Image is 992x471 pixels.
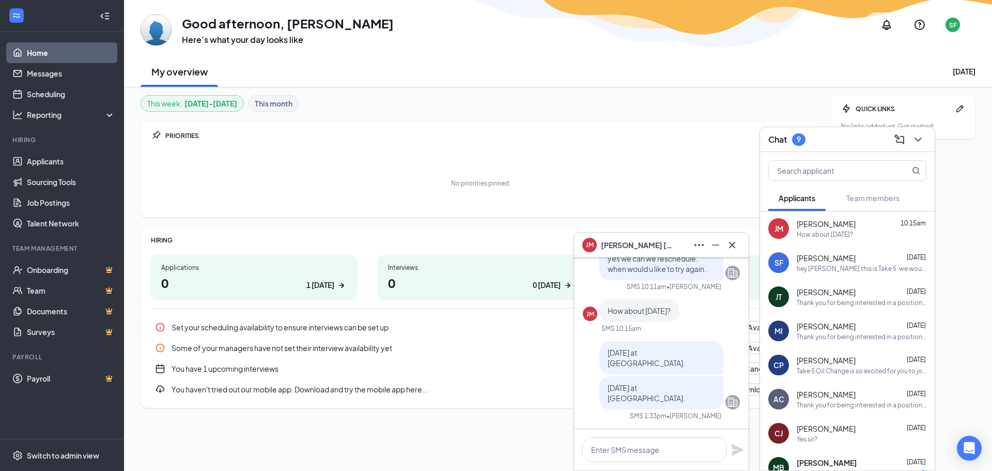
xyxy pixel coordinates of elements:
span: [PERSON_NAME] [797,321,856,331]
svg: ArrowRight [336,280,347,291]
div: You have 1 upcoming interviews [151,358,810,379]
a: Applicants [27,151,115,172]
span: • [PERSON_NAME] [667,412,721,420]
span: [DATE] [907,458,926,466]
div: [DATE] [953,66,975,77]
div: Applications [161,263,347,272]
a: Applications01 [DATE]ArrowRight [151,255,357,300]
span: [DATE] at [GEOGRAPHIC_DATA]. [608,383,685,403]
div: 0 [DATE] [533,280,561,291]
div: Interviews [388,263,574,272]
div: You haven't tried out our mobile app. Download and try the mobile app here... [151,379,810,400]
svg: Company [726,267,739,279]
svg: Info [155,343,165,353]
img: Sean French [141,14,172,45]
span: How about [DATE]? [608,306,671,315]
a: Scheduling [27,84,115,104]
a: DownloadYou haven't tried out our mobile app. Download and try the mobile app here...Download AppPin [151,379,810,400]
div: Thank you for being interested in a position at Take 5 Oil Change in [GEOGRAPHIC_DATA]. Give us a... [797,332,926,341]
span: [PERSON_NAME] [797,287,856,297]
a: InfoSome of your managers have not set their interview availability yetSet AvailabilityPin [151,338,810,358]
div: Payroll [12,353,113,361]
span: [PERSON_NAME] [797,423,856,434]
div: Some of your managers have not set their interview availability yet [172,343,721,353]
span: [PERSON_NAME] [797,458,857,468]
a: Messages [27,63,115,84]
div: No priorities pinned. [451,179,510,188]
div: Switch to admin view [27,450,99,461]
h3: Chat [768,134,787,145]
div: 9 [797,135,801,144]
a: DocumentsCrown [27,301,115,322]
div: You haven't tried out our mobile app. Download and try the mobile app here... [172,384,721,394]
svg: MagnifyingGlass [912,166,920,175]
div: CP [773,360,784,370]
a: Talent Network [27,213,115,234]
div: PRIORITIES [165,131,810,140]
b: [DATE] - [DATE] [184,98,237,109]
a: Job Postings [27,192,115,213]
div: JM [586,310,594,318]
h1: 0 [388,274,574,292]
span: Applicants [779,193,815,203]
span: 10:15am [901,219,926,227]
a: TeamCrown [27,280,115,301]
svg: Cross [726,239,738,251]
div: Yes sir? [797,435,817,444]
span: [PERSON_NAME] [797,219,856,229]
div: SMS 10:11am [627,282,667,291]
div: HIRING [151,236,810,245]
a: PayrollCrown [27,368,115,389]
svg: Info [155,322,165,332]
button: Minimize [707,237,724,253]
a: Home [27,42,115,63]
span: [PERSON_NAME] [PERSON_NAME] [601,239,673,251]
a: Interviews00 [DATE]ArrowRight [378,255,584,300]
svg: Pin [151,130,161,141]
div: hey [PERSON_NAME] this is Take 5. we would like to set up a interview with you for a position at ... [797,264,926,273]
h3: Here’s what your day looks like [182,34,394,45]
span: [PERSON_NAME] [797,355,856,366]
svg: CalendarNew [155,363,165,374]
h2: My overview [151,65,208,78]
button: ChevronDown [910,131,926,148]
div: QUICK LINKS [856,104,951,113]
button: ComposeMessage [891,131,908,148]
div: CJ [774,428,783,438]
div: Hiring [12,135,113,144]
span: [DATE] [907,322,926,329]
a: Sourcing Tools [27,172,115,192]
span: [DATE] [907,356,926,363]
svg: Download [155,384,165,394]
div: You have 1 upcoming interviews [172,363,705,374]
input: Search applicant [769,161,891,180]
div: SMS 10:15am [601,324,641,333]
a: InfoSet your scheduling availability to ensure interviews can be set upAdd AvailabilityPin [151,317,810,338]
div: SF [949,21,957,29]
svg: Settings [12,450,23,461]
svg: ArrowRight [563,280,573,291]
svg: Bolt [841,103,851,114]
div: No links added yet. Get started! [841,122,965,131]
div: AC [773,394,784,404]
span: Team members [846,193,900,203]
svg: Minimize [709,239,722,251]
svg: WorkstreamLogo [11,10,22,21]
svg: ComposeMessage [893,133,906,146]
div: Set your scheduling availability to ensure interviews can be set up [172,322,719,332]
svg: Analysis [12,110,23,120]
span: [DATE] [907,253,926,261]
span: [DATE] [907,424,926,432]
div: Team Management [12,244,113,253]
svg: Pen [955,103,965,114]
h1: 0 [161,274,347,292]
button: Review Candidates [711,362,792,375]
button: Cross [724,237,740,253]
div: Some of your managers have not set their interview availability yet [151,338,810,358]
div: JT [776,292,782,302]
svg: Plane [731,444,743,456]
h1: Good afternoon, [PERSON_NAME] [182,14,394,32]
div: SMS 1:33pm [630,412,667,420]
svg: Ellipses [693,239,705,251]
div: Set your scheduling availability to ensure interviews can be set up [151,317,810,338]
